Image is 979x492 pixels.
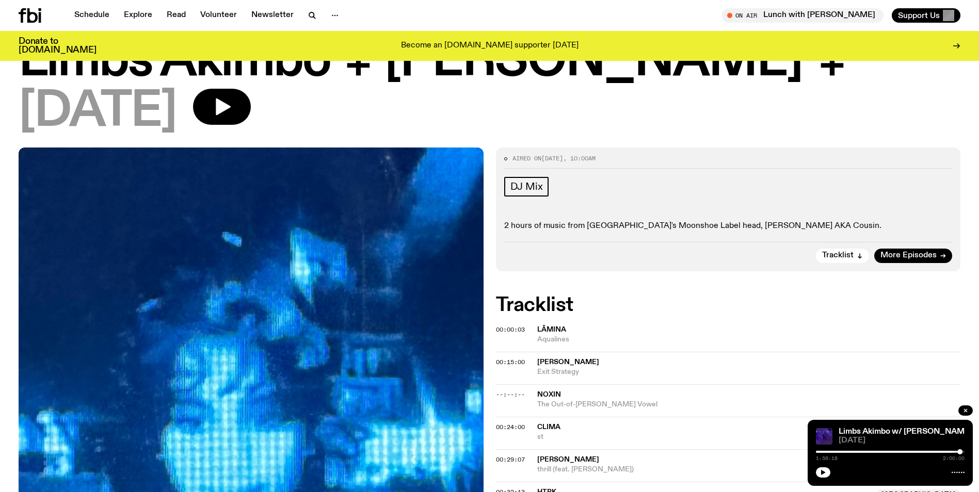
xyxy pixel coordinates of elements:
[401,41,579,51] p: Become an [DOMAIN_NAME] supporter [DATE]
[496,358,525,366] span: 00:15:00
[537,465,961,474] span: thrill (feat. [PERSON_NAME])
[822,252,854,259] span: Tracklist
[898,11,940,20] span: Support Us
[722,8,884,23] button: On AirLunch with [PERSON_NAME]
[496,359,525,365] button: 00:15:00
[19,89,176,135] span: [DATE]
[874,249,952,263] a: More Episodes
[537,335,961,345] span: Aqualines
[537,432,961,442] span: st
[537,367,961,377] span: Exit Strategy
[496,327,525,333] button: 00:00:03
[880,252,937,259] span: More Episodes
[496,423,525,431] span: 00:24:00
[19,37,97,55] h3: Donate to [DOMAIN_NAME]
[504,221,953,231] p: 2 hours of music from [GEOGRAPHIC_DATA]'s Moonshoe Label head, [PERSON_NAME] AKA Cousin.
[512,154,541,162] span: Aired on
[19,38,960,85] h1: Limbs Akimbo˚₊‧[PERSON_NAME]‧₊˚
[510,181,543,192] span: DJ Mix
[541,154,563,162] span: [DATE]
[537,423,560,431] span: Clima
[496,390,525,399] span: --:--:--
[245,8,300,23] a: Newsletter
[496,455,525,464] span: 00:29:07
[839,437,965,445] span: [DATE]
[537,456,599,463] span: [PERSON_NAME]
[839,428,972,436] a: Limbs Akimbo w/ [PERSON_NAME]
[504,177,549,196] a: DJ Mix
[118,8,158,23] a: Explore
[816,456,838,461] span: 1:56:18
[563,154,596,162] span: , 10:00am
[194,8,243,23] a: Volunteer
[496,296,961,315] h2: Tracklist
[537,391,561,398] span: Noxin
[161,8,192,23] a: Read
[68,8,116,23] a: Schedule
[496,424,525,430] button: 00:24:00
[816,249,869,263] button: Tracklist
[943,456,965,461] span: 2:00:00
[537,400,961,409] span: The Out-of-[PERSON_NAME] Vowel
[892,8,960,23] button: Support Us
[496,325,525,334] span: 00:00:03
[537,358,599,366] span: [PERSON_NAME]
[496,457,525,463] button: 00:29:07
[537,326,566,333] span: Lâmina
